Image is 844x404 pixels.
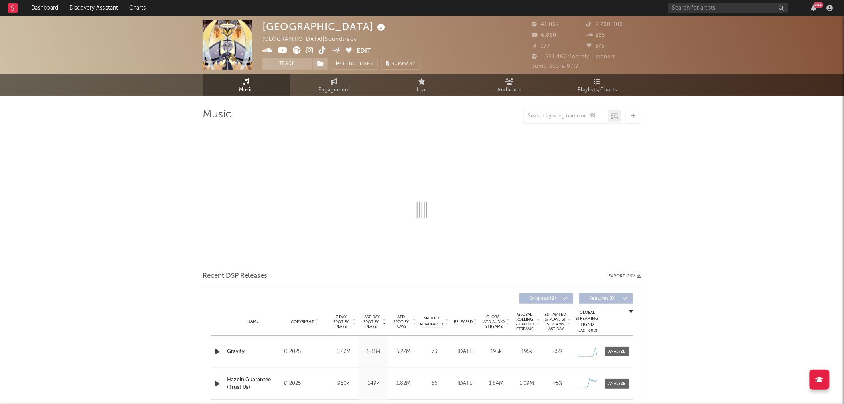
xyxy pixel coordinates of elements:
[587,22,623,27] span: 2.700.000
[262,58,312,70] button: Track
[357,46,371,56] button: Edit
[331,348,357,356] div: 5.27M
[361,315,382,329] span: Last Day Spotify Plays
[608,274,641,279] button: Export CSV
[579,293,633,304] button: Features(0)
[532,54,616,59] span: 1.591.460 Monthly Listeners
[466,74,554,96] a: Audience
[483,315,505,329] span: Global ATD Audio Streams
[343,59,373,69] span: Benchmark
[452,348,479,356] div: [DATE]
[283,379,327,388] div: © 2025
[417,85,427,95] span: Live
[668,3,788,13] input: Search for artists
[262,35,366,44] div: [GEOGRAPHIC_DATA] | Soundtrack
[587,44,605,49] span: 375
[291,319,314,324] span: Copyright
[514,348,540,356] div: 195k
[420,348,448,356] div: 73
[420,380,448,388] div: 66
[544,380,571,388] div: <5%
[203,74,290,96] a: Music
[227,376,279,392] a: Hazbin Guarantee (Trust Us)
[483,380,510,388] div: 1.84M
[390,348,416,356] div: 5.27M
[532,44,550,49] span: 177
[525,296,561,301] span: Originals ( 2 )
[203,271,267,281] span: Recent DSP Releases
[584,296,621,301] span: Features ( 0 )
[814,2,824,8] div: 99 +
[454,319,473,324] span: Released
[361,348,387,356] div: 1.81M
[578,85,617,95] span: Playlists/Charts
[544,312,566,331] span: Estimated % Playlist Streams Last Day
[331,380,357,388] div: 950k
[382,58,420,70] button: Summary
[332,58,378,70] a: Benchmark
[498,85,522,95] span: Audience
[227,348,279,356] a: Gravity
[532,64,579,69] span: Jump Score: 97.9
[361,380,387,388] div: 149k
[420,315,444,327] span: Spotify Popularity
[544,348,571,356] div: <5%
[290,74,378,96] a: Engagement
[392,62,415,66] span: Summary
[378,74,466,96] a: Live
[811,5,817,11] button: 99+
[262,20,387,33] div: [GEOGRAPHIC_DATA]
[524,113,608,119] input: Search by song name or URL
[554,74,641,96] a: Playlists/Charts
[452,380,479,388] div: [DATE]
[283,347,327,356] div: © 2025
[390,380,416,388] div: 1.82M
[483,348,510,356] div: 195k
[318,85,350,95] span: Engagement
[575,310,599,334] div: Global Streaming Trend (Last 60D)
[331,315,352,329] span: 7 Day Spotify Plays
[519,293,573,304] button: Originals(2)
[239,85,254,95] span: Music
[390,315,412,329] span: ATD Spotify Plays
[514,380,540,388] div: 1.09M
[532,22,559,27] span: 41.067
[532,33,556,38] span: 6.850
[587,33,605,38] span: 255
[227,319,279,325] div: Name
[514,312,536,331] span: Global Rolling 7D Audio Streams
